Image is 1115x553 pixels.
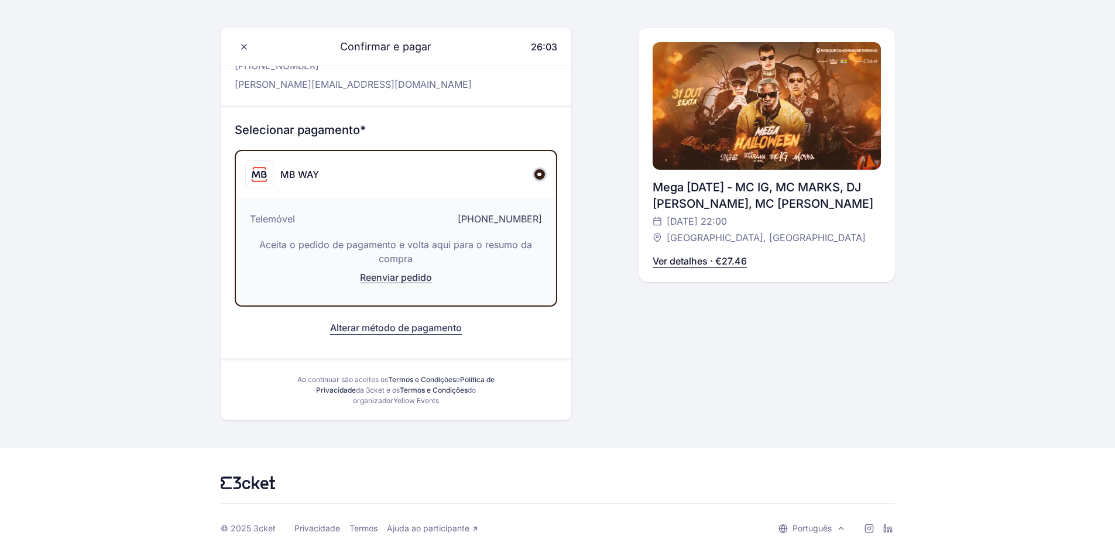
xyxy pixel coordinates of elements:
[388,375,456,384] a: Termos e Condições
[330,321,462,335] button: Alterar método de pagamento
[458,212,542,226] span: [PHONE_NUMBER]
[653,254,747,268] p: Ver detalhes · €27.46
[250,270,542,291] button: Reenviar pedido
[294,523,340,534] a: Privacidade
[667,214,727,228] span: [DATE] 22:00
[667,231,866,245] span: [GEOGRAPHIC_DATA], [GEOGRAPHIC_DATA]
[531,41,557,53] span: 26:03
[250,238,542,266] p: Aceita o pedido de pagamento e volta aqui para o resumo da compra
[250,212,295,226] span: Telemóvel
[400,386,468,394] a: Termos e Condições
[326,39,431,55] span: Confirmar e pagar
[286,375,506,406] div: Ao continuar são aceites os e da 3cket e os do organizador
[280,167,319,181] div: MB WAY
[792,523,832,534] p: Português
[387,523,479,534] a: Ajuda ao participante
[393,396,439,405] span: Yellow Events
[221,523,276,534] div: © 2025 3cket
[235,77,472,91] p: [PERSON_NAME][EMAIL_ADDRESS][DOMAIN_NAME]
[360,272,432,283] span: Reenviar pedido
[387,523,469,534] span: Ajuda ao participante
[235,122,557,138] h3: Selecionar pagamento*
[653,179,881,212] div: Mega [DATE] - MC IG, MC MARKS, DJ [PERSON_NAME], MC [PERSON_NAME]
[349,523,378,534] a: Termos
